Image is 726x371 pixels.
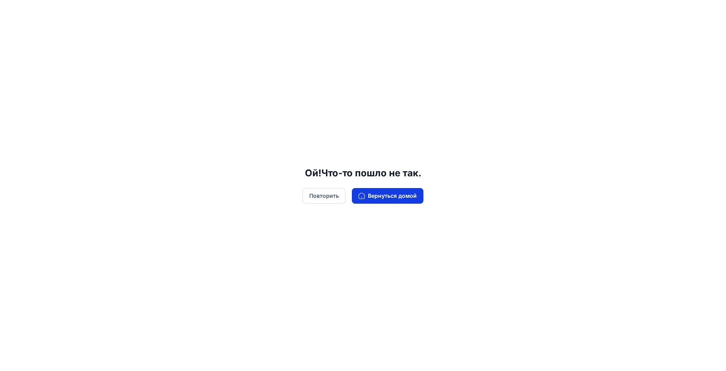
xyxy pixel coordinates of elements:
button: Вернуться домой [352,188,423,204]
button: Повторить [303,188,346,204]
ya-tr-span: Ой! [305,167,321,179]
ya-tr-span: Повторить [309,192,339,200]
ya-tr-span: Что-то пошло не так. [321,167,421,179]
ya-tr-span: Вернуться домой [368,192,417,200]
